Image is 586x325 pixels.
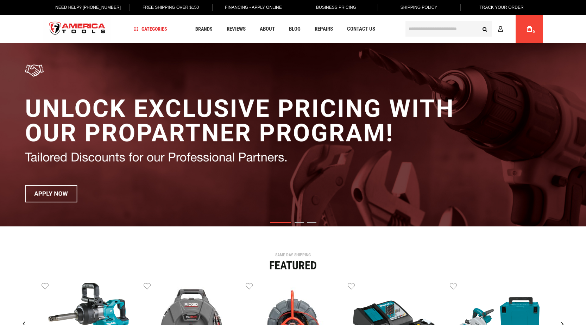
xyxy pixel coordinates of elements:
span: Reviews [227,26,246,32]
span: Blog [289,26,301,32]
span: Contact Us [347,26,375,32]
span: Repairs [315,26,333,32]
a: 0 [523,15,536,43]
a: About [257,24,278,34]
button: Search [478,22,492,36]
a: Reviews [223,24,249,34]
div: SAME DAY SHIPPING [42,253,545,257]
a: Categories [130,24,170,34]
span: Brands [195,26,213,31]
a: Repairs [311,24,336,34]
img: America Tools [43,16,112,42]
a: Brands [192,24,216,34]
a: store logo [43,16,112,42]
a: Blog [286,24,304,34]
span: Shipping Policy [401,5,437,10]
div: Featured [42,260,545,271]
span: About [260,26,275,32]
span: Categories [133,26,167,31]
a: Contact Us [344,24,378,34]
span: 0 [533,30,535,34]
